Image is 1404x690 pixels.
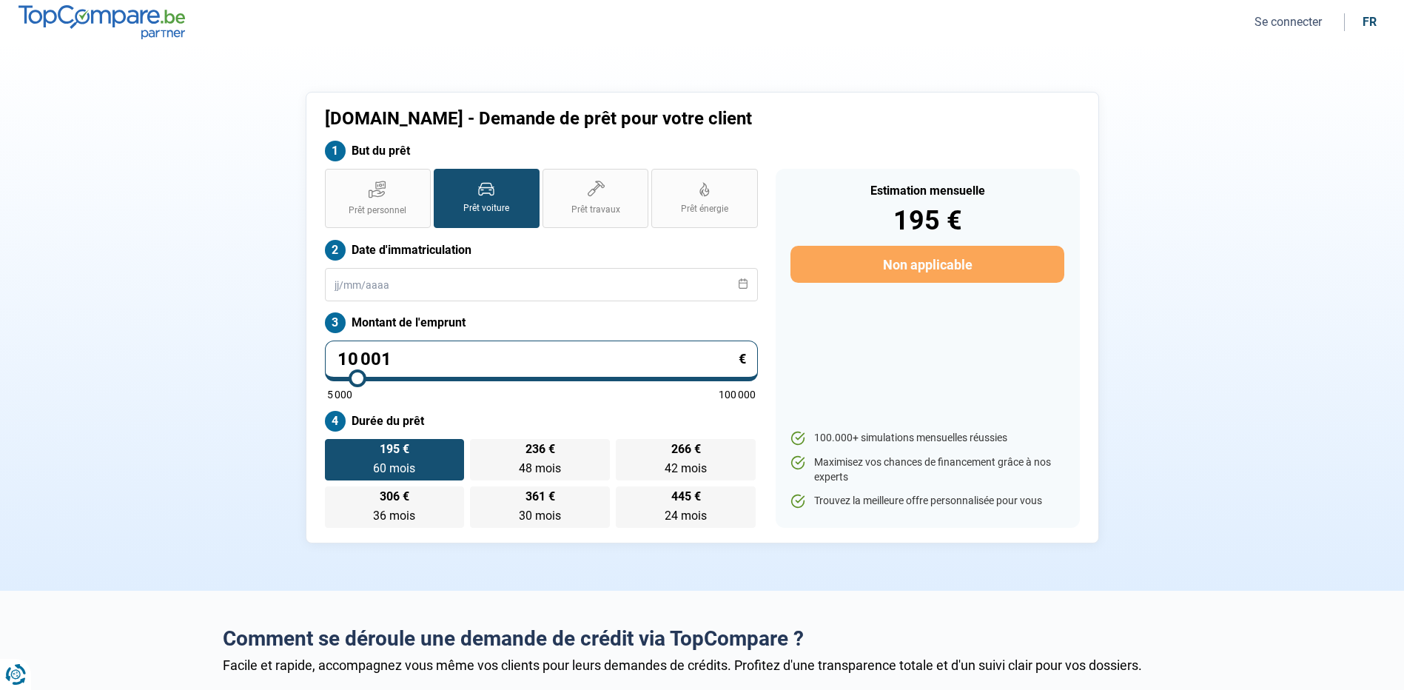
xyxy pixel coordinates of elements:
[373,461,415,475] span: 60 mois
[739,352,746,366] span: €
[223,626,1182,652] h2: Comment se déroule une demande de crédit via TopCompare ?
[223,657,1182,673] div: Facile et rapide, accompagnez vous même vos clients pour leurs demandes de crédits. Profitez d'un...
[325,411,758,432] label: Durée du prêt
[719,389,756,400] span: 100 000
[1363,15,1377,29] div: fr
[671,491,701,503] span: 445 €
[325,268,758,301] input: jj/mm/aaaa
[325,141,758,161] label: But du prêt
[790,455,1064,484] li: Maximisez vos chances de financement grâce à nos experts
[790,207,1064,234] div: 195 €
[380,443,409,455] span: 195 €
[380,491,409,503] span: 306 €
[19,5,185,38] img: TopCompare.be
[790,431,1064,446] li: 100.000+ simulations mensuelles réussies
[665,461,707,475] span: 42 mois
[525,443,555,455] span: 236 €
[325,312,758,333] label: Montant de l'emprunt
[790,494,1064,509] li: Trouvez la meilleure offre personnalisée pour vous
[519,461,561,475] span: 48 mois
[790,246,1064,283] button: Non applicable
[325,240,758,261] label: Date d'immatriculation
[463,202,509,215] span: Prêt voiture
[790,185,1064,197] div: Estimation mensuelle
[325,108,887,130] h1: [DOMAIN_NAME] - Demande de prêt pour votre client
[665,509,707,523] span: 24 mois
[671,443,701,455] span: 266 €
[519,509,561,523] span: 30 mois
[571,204,620,216] span: Prêt travaux
[327,389,352,400] span: 5 000
[373,509,415,523] span: 36 mois
[525,491,555,503] span: 361 €
[1250,14,1326,30] button: Se connecter
[349,204,406,217] span: Prêt personnel
[681,203,728,215] span: Prêt énergie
